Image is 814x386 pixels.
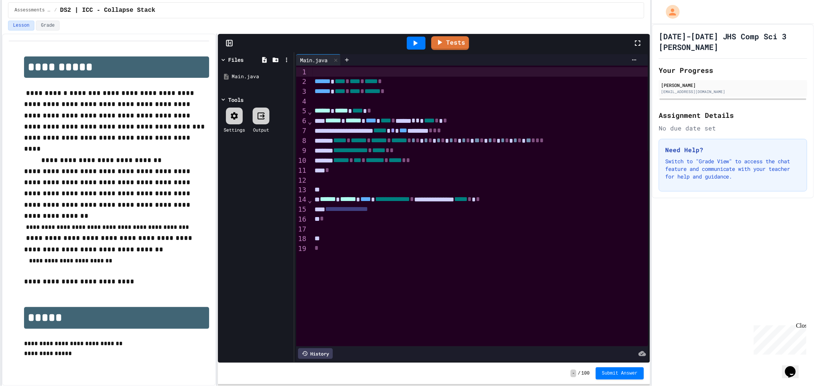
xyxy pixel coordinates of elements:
div: 7 [296,126,308,136]
span: / [578,370,580,376]
div: 1 [296,67,308,77]
div: 9 [296,146,308,156]
h1: [DATE]-[DATE] JHS Comp Sci 3 [PERSON_NAME] [659,31,807,52]
a: Tests [431,36,469,50]
span: 100 [582,370,590,376]
span: Assessments Labs 2025 - 2026 [15,7,51,13]
span: DS2 | ICC - Collapse Stack [60,6,155,15]
span: Fold line [308,108,313,116]
div: No due date set [659,124,807,133]
span: / [54,7,57,13]
div: Main.java [296,56,331,64]
h2: Your Progress [659,65,807,76]
span: - [571,370,576,377]
div: 13 [296,185,308,195]
iframe: chat widget [782,355,806,378]
div: 14 [296,195,308,204]
div: Output [253,126,269,133]
div: 3 [296,87,308,96]
div: My Account [658,3,682,21]
p: Switch to "Grade View" to access the chat feature and communicate with your teacher for help and ... [665,158,801,180]
iframe: chat widget [751,322,806,355]
div: [PERSON_NAME] [661,82,805,88]
div: Chat with us now!Close [3,3,53,48]
span: Fold line [308,196,313,204]
div: 5 [296,106,308,116]
div: 15 [296,204,308,214]
div: 10 [296,156,308,166]
div: 18 [296,234,308,243]
h3: Need Help? [665,145,801,154]
div: 17 [296,224,308,234]
span: Fold line [308,117,313,125]
div: Settings [224,126,245,133]
div: 6 [296,116,308,126]
div: Files [228,56,243,64]
h2: Assignment Details [659,110,807,121]
div: 12 [296,175,308,185]
div: Tools [228,96,243,104]
div: 16 [296,214,308,224]
span: Submit Answer [602,370,638,376]
div: 19 [296,244,308,254]
button: Submit Answer [596,367,644,380]
div: [EMAIL_ADDRESS][DOMAIN_NAME] [661,89,805,95]
div: History [298,348,333,359]
button: Lesson [8,21,34,31]
div: 11 [296,166,308,175]
button: Grade [36,21,60,31]
div: Main.java [296,54,341,66]
div: 4 [296,96,308,106]
div: Main.java [232,73,291,80]
div: 8 [296,136,308,146]
div: 2 [296,77,308,87]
